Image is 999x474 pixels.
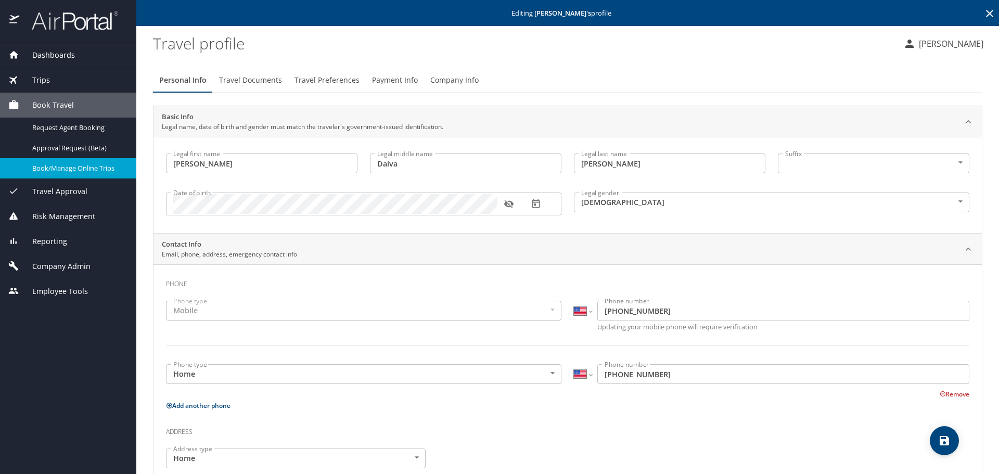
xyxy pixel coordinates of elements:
[153,27,895,59] h1: Travel profile
[153,68,982,93] div: Profile
[162,239,297,250] h2: Contact Info
[19,74,50,86] span: Trips
[372,74,418,87] span: Payment Info
[162,112,443,122] h2: Basic Info
[32,123,124,133] span: Request Agent Booking
[916,37,983,50] p: [PERSON_NAME]
[19,211,95,222] span: Risk Management
[162,122,443,132] p: Legal name, date of birth and gender must match the traveler's government-issued identification.
[19,186,87,197] span: Travel Approval
[597,324,969,330] p: Updating your mobile phone will require verification
[930,426,959,455] button: save
[19,261,91,272] span: Company Admin
[159,74,207,87] span: Personal Info
[166,449,426,468] div: Home
[534,8,591,18] strong: [PERSON_NAME] 's
[430,74,479,87] span: Company Info
[153,234,982,265] div: Contact InfoEmail, phone, address, emergency contact info
[166,420,969,438] h3: Address
[166,273,969,290] h3: Phone
[153,106,982,137] div: Basic InfoLegal name, date of birth and gender must match the traveler's government-issued identi...
[32,163,124,173] span: Book/Manage Online Trips
[940,390,969,399] button: Remove
[139,10,996,17] p: Editing profile
[32,143,124,153] span: Approval Request (Beta)
[219,74,282,87] span: Travel Documents
[166,301,561,321] div: Mobile
[899,34,988,53] button: [PERSON_NAME]
[166,364,561,384] div: Home
[19,286,88,297] span: Employee Tools
[166,401,230,410] button: Add another phone
[19,99,74,111] span: Book Travel
[153,137,982,233] div: Basic InfoLegal name, date of birth and gender must match the traveler's government-issued identi...
[778,153,969,173] div: ​
[294,74,360,87] span: Travel Preferences
[19,49,75,61] span: Dashboards
[162,250,297,259] p: Email, phone, address, emergency contact info
[20,10,118,31] img: airportal-logo.png
[574,193,969,212] div: [DEMOGRAPHIC_DATA]
[9,10,20,31] img: icon-airportal.png
[19,236,67,247] span: Reporting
